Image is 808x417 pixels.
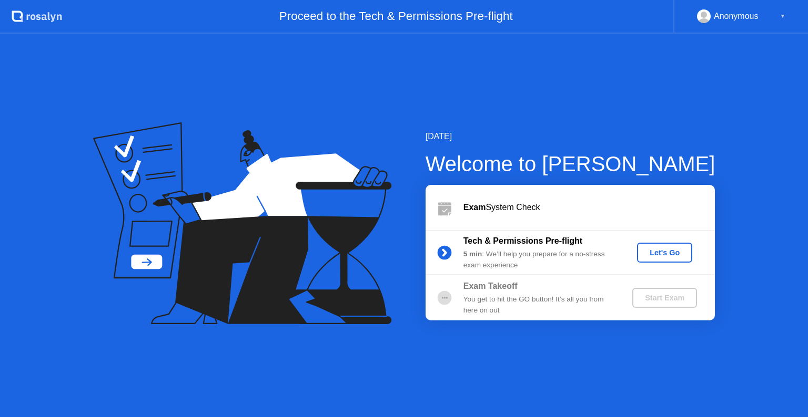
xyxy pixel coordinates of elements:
div: : We’ll help you prepare for a no-stress exam experience [463,249,615,270]
div: Let's Go [641,248,688,257]
b: Exam [463,203,486,212]
b: 5 min [463,250,482,258]
div: Start Exam [637,294,693,302]
button: Let's Go [637,243,692,263]
div: System Check [463,201,715,214]
div: ▼ [780,9,785,23]
div: [DATE] [426,130,715,143]
div: You get to hit the GO button! It’s all you from here on out [463,294,615,316]
button: Start Exam [632,288,697,308]
div: Welcome to [PERSON_NAME] [426,148,715,180]
div: Anonymous [714,9,759,23]
b: Exam Takeoff [463,282,518,290]
b: Tech & Permissions Pre-flight [463,236,582,245]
